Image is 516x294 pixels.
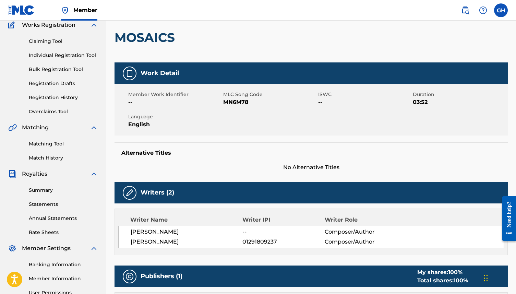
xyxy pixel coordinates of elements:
div: Writer Role [325,216,399,224]
div: Total shares: [417,277,468,285]
a: Matching Tool [29,140,98,148]
img: Matching [8,124,17,132]
span: -- [318,98,411,106]
span: -- [242,228,324,236]
span: No Alternative Titles [115,163,508,172]
a: Bulk Registration Tool [29,66,98,73]
img: Works Registration [8,21,17,29]
img: expand [90,244,98,252]
a: Public Search [458,3,472,17]
h2: MOSAICS [115,30,178,45]
span: 01291809237 [242,238,324,246]
img: expand [90,124,98,132]
img: Writers [125,189,134,197]
span: Duration [413,91,506,98]
div: Drag [484,268,488,289]
span: [PERSON_NAME] [131,238,242,246]
span: English [128,120,221,129]
a: Annual Statements [29,215,98,222]
span: MLC Song Code [223,91,316,98]
span: Royalties [22,170,47,178]
img: expand [90,21,98,29]
div: Writer IPI [242,216,325,224]
a: Registration History [29,94,98,101]
span: Composer/Author [325,228,399,236]
span: ISWC [318,91,411,98]
span: 100 % [448,269,463,275]
img: MLC Logo [8,5,35,15]
a: Member Information [29,275,98,282]
h5: Alternative Titles [121,150,501,156]
div: Help [476,3,490,17]
span: Member Settings [22,244,71,252]
a: Summary [29,187,98,194]
img: help [479,6,487,14]
h5: Work Detail [141,69,179,77]
a: Registration Drafts [29,80,98,87]
a: Match History [29,154,98,162]
span: 03:52 [413,98,506,106]
span: [PERSON_NAME] [131,228,242,236]
img: Publishers [125,272,134,281]
img: Work Detail [125,69,134,78]
a: Overclaims Tool [29,108,98,115]
div: My shares: [417,268,468,277]
span: MN6M78 [223,98,316,106]
span: -- [128,98,221,106]
img: search [461,6,469,14]
span: Language [128,113,221,120]
a: Statements [29,201,98,208]
h5: Publishers (1) [141,272,182,280]
iframe: Resource Center [497,191,516,246]
span: Works Registration [22,21,75,29]
span: Matching [22,124,49,132]
div: User Menu [494,3,508,17]
div: Writer Name [130,216,242,224]
a: Claiming Tool [29,38,98,45]
img: expand [90,170,98,178]
span: Composer/Author [325,238,399,246]
span: Member Work Identifier [128,91,221,98]
img: Royalties [8,170,16,178]
iframe: Chat Widget [482,261,516,294]
img: Member Settings [8,244,16,252]
a: Rate Sheets [29,229,98,236]
img: Top Rightsholder [61,6,69,14]
span: Member [73,6,97,14]
span: 100 % [454,277,468,284]
a: Banking Information [29,261,98,268]
a: Individual Registration Tool [29,52,98,59]
h5: Writers (2) [141,189,174,197]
